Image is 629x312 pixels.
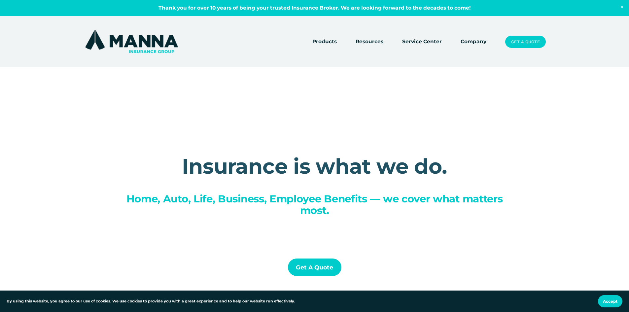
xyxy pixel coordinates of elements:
[312,37,337,47] a: folder dropdown
[126,192,506,217] span: Home, Auto, Life, Business, Employee Benefits — we cover what matters most.
[182,154,447,179] strong: Insurance is what we do.
[505,36,545,48] a: Get a Quote
[461,37,486,47] a: Company
[7,298,295,304] p: By using this website, you agree to our use of cookies. We use cookies to provide you with a grea...
[288,259,341,276] a: Get a Quote
[598,295,622,307] button: Accept
[402,37,442,47] a: Service Center
[84,29,180,54] img: Manna Insurance Group
[312,38,337,46] span: Products
[356,37,383,47] a: folder dropdown
[603,299,617,304] span: Accept
[356,38,383,46] span: Resources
